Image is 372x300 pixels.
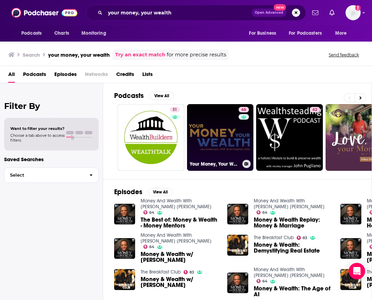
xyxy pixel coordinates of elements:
[114,238,135,259] img: Money & Wealth w/ A-Rod
[170,107,180,112] a: 51
[256,279,268,283] a: 64
[54,29,69,38] span: Charts
[114,269,135,290] img: Money & Wealth w/ A-Rod
[86,5,306,21] div: Search podcasts, credits, & more...
[81,29,106,38] span: Monitoring
[244,27,285,40] button: open menu
[187,104,254,171] a: 66Your Money, Your Wealth
[335,29,347,38] span: More
[143,210,155,214] a: 64
[4,156,99,163] p: Saved Searches
[141,251,219,263] a: Money & Wealth w/ A-Rod
[249,29,276,38] span: For Business
[346,5,361,20] span: Logged in as paige.thornton
[50,27,73,40] a: Charts
[4,173,84,177] span: Select
[105,7,252,18] input: Search podcasts, credits, & more...
[48,52,110,58] h3: your money, your wealth
[254,267,325,278] a: Money And Wealth With John Hope Bryant
[340,204,361,225] img: Money & Wealth Replay: How Money Works
[262,280,267,283] span: 64
[141,251,219,263] span: Money & Wealth w/ [PERSON_NAME]
[141,232,211,244] a: Money And Wealth With John Hope Bryant
[227,235,248,256] a: Money & Wealth: Demystifying Real Estate
[8,69,15,83] a: All
[143,245,155,249] a: 64
[274,4,286,11] span: New
[85,69,108,83] span: Networks
[77,27,115,40] button: open menu
[23,69,46,83] a: Podcasts
[142,69,153,83] a: Lists
[239,107,249,112] a: 66
[141,276,219,288] a: Money & Wealth w/ A-Rod
[114,188,173,196] a: EpisodesView All
[4,167,99,183] button: Select
[173,107,177,113] span: 51
[284,27,332,40] button: open menu
[255,11,283,14] span: Open Advanced
[256,210,268,214] a: 64
[313,107,317,113] span: 62
[167,51,226,59] span: for more precise results
[149,211,154,214] span: 64
[254,217,332,229] span: Money & Wealth Replay: Money & Marriage
[189,271,194,274] span: 83
[355,5,361,11] svg: Add a profile image
[303,236,307,240] span: 83
[254,286,332,297] a: Money & Wealth: The Age of AI
[115,51,165,59] a: Try an exact match
[114,91,144,100] h2: Podcasts
[340,269,361,290] img: Money & Wealth w/ Don Peebles
[349,263,365,279] div: Open Intercom Messenger
[254,235,294,241] a: The Breakfast Club
[118,104,184,171] a: 51
[114,204,135,225] img: The Best of: Money & Wealth - Money Mentors
[340,238,361,259] img: Money & Wealth w/ Don Peebles
[141,276,219,288] span: Money & Wealth w/ [PERSON_NAME]
[4,101,99,111] h2: Filter By
[262,211,267,214] span: 64
[346,5,361,20] img: User Profile
[310,107,320,112] a: 62
[190,161,240,167] h3: Your Money, Your Wealth
[254,198,325,210] a: Money And Wealth With John Hope Bryant
[21,29,42,38] span: Podcasts
[114,91,174,100] a: PodcastsView All
[241,107,246,113] span: 66
[227,204,248,225] img: Money & Wealth Replay: Money & Marriage
[116,69,134,83] a: Credits
[149,92,174,100] button: View All
[11,6,77,19] img: Podchaser - Follow, Share and Rate Podcasts
[141,269,181,275] a: The Breakfast Club
[17,27,51,40] button: open menu
[256,104,323,171] a: 62
[10,133,65,143] span: Choose a tab above to access filters.
[254,242,332,254] a: Money & Wealth: Demystifying Real Estate
[346,5,361,20] button: Show profile menu
[327,7,337,19] a: Show notifications dropdown
[23,52,40,58] h3: Search
[252,9,286,17] button: Open AdvancedNew
[227,273,248,293] img: Money & Wealth: The Age of AI
[54,69,77,83] span: Episodes
[184,270,195,274] a: 83
[10,126,65,131] span: Want to filter your results?
[114,188,142,196] h2: Episodes
[141,217,219,229] span: The Best of: Money & Wealth - Money Mentors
